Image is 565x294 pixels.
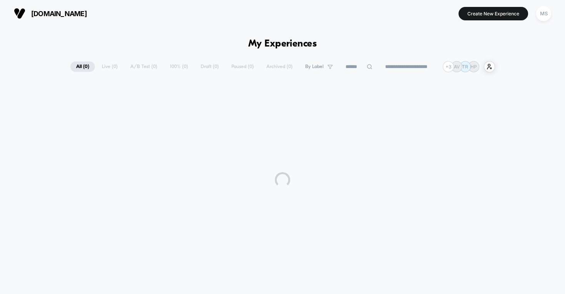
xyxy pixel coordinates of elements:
p: TR [462,64,468,70]
span: [DOMAIN_NAME] [31,10,87,18]
button: MS [534,6,553,22]
h1: My Experiences [248,38,317,50]
span: All ( 0 ) [70,61,95,72]
p: AV [454,64,460,70]
div: MS [536,6,551,21]
img: Visually logo [14,8,25,19]
p: HP [470,64,477,70]
button: [DOMAIN_NAME] [12,7,89,20]
button: Create New Experience [459,7,528,20]
div: + 3 [443,61,454,72]
span: By Label [305,64,324,70]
